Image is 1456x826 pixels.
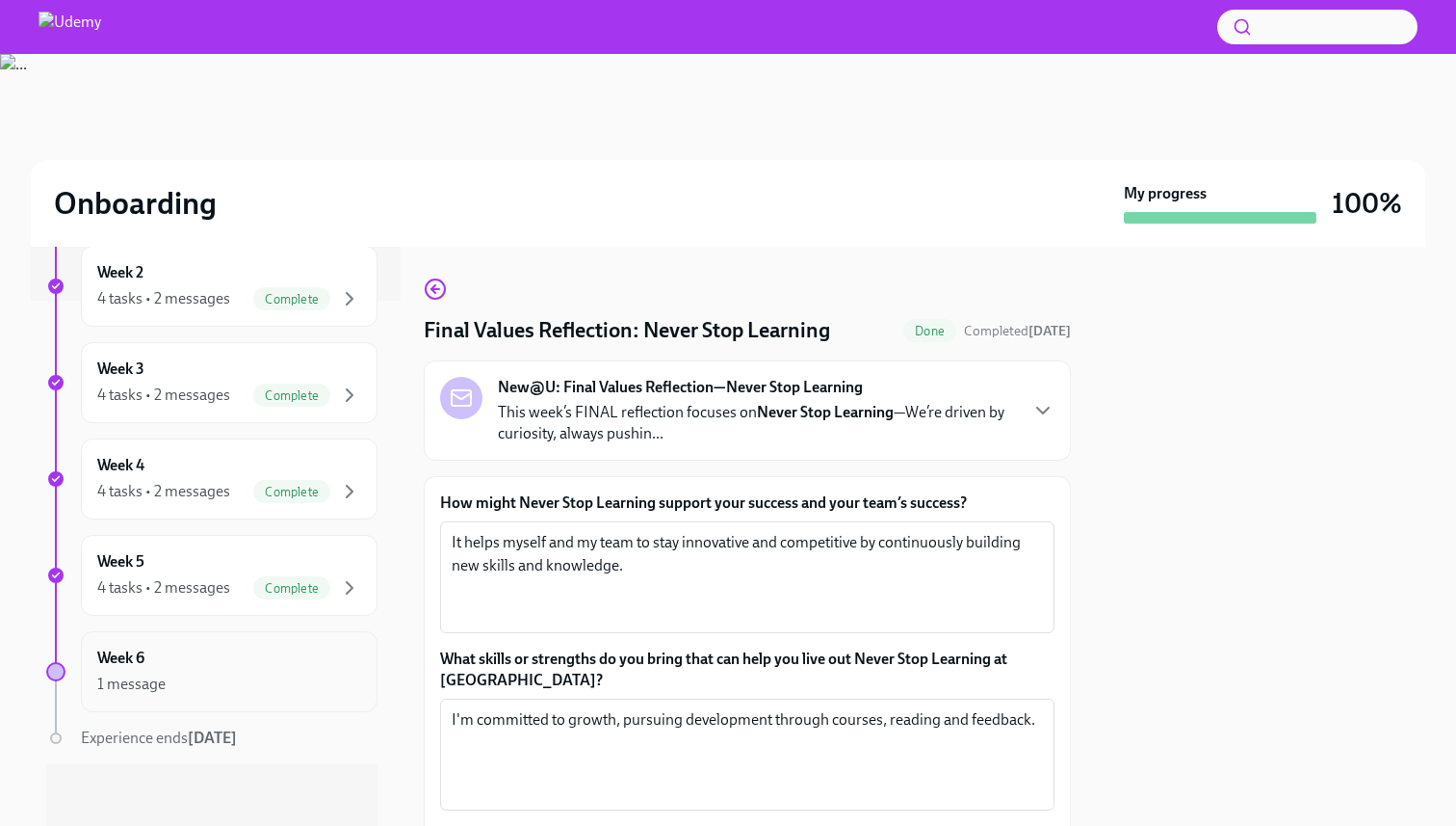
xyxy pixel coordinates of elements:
strong: [DATE] [188,729,237,747]
strong: Never Stop Learning [757,403,894,421]
label: How might Never Stop Learning support your success and your team’s success? [440,493,1054,514]
h6: Week 6 [97,648,144,669]
strong: My progress [1124,183,1207,204]
span: Experience ends [81,729,237,747]
h4: Final Values Reflection: Never Stop Learning [424,316,830,345]
div: 4 tasks • 2 messages [97,577,230,599]
p: This week’s FINAL reflection focuses on —We’re driven by curiosity, always pushin... [498,402,1016,444]
span: Completed [964,323,1071,339]
strong: [DATE] [1028,323,1071,339]
strong: New@U: Final Values Reflection—Never Stop Learning [498,377,863,398]
img: Udemy [39,12,101,42]
a: Week 61 message [46,631,377,712]
div: 4 tasks • 2 messages [97,288,230,309]
div: 4 tasks • 2 messages [97,385,230,406]
h6: Week 3 [97,359,144,380]
span: Complete [253,485,330,499]
a: Week 24 tasks • 2 messagesComplete [46,246,377,327]
span: Complete [253,581,330,596]
h6: Week 4 [97,455,144,476]
label: What skills or strengths do you bring that can help you live out Never Stop Learning at [GEOGRAPH... [440,649,1054,691]
a: Week 44 tasks • 2 messagesComplete [46,439,377,520]
div: 1 message [97,674,166,695]
h6: Week 5 [97,551,144,573]
div: 4 tasks • 2 messages [97,481,230,502]
textarea: It helps myself and my team to stay innovative and competitive by continuously building new skill... [452,531,1043,624]
a: Week 54 tasks • 2 messagesComplete [46,535,377,616]
span: Complete [253,388,330,403]
h3: 100% [1332,186,1402,221]
a: Week 34 tasks • 2 messagesComplete [46,342,377,423]
h2: Onboarding [54,184,217,223]
span: October 13th, 2025 13:54 [964,322,1071,340]
textarea: I'm committed to growth, pursuing development through courses, reading and feedback. [452,708,1043,801]
span: Done [903,324,956,338]
h6: Week 2 [97,262,143,283]
span: Complete [253,292,330,306]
